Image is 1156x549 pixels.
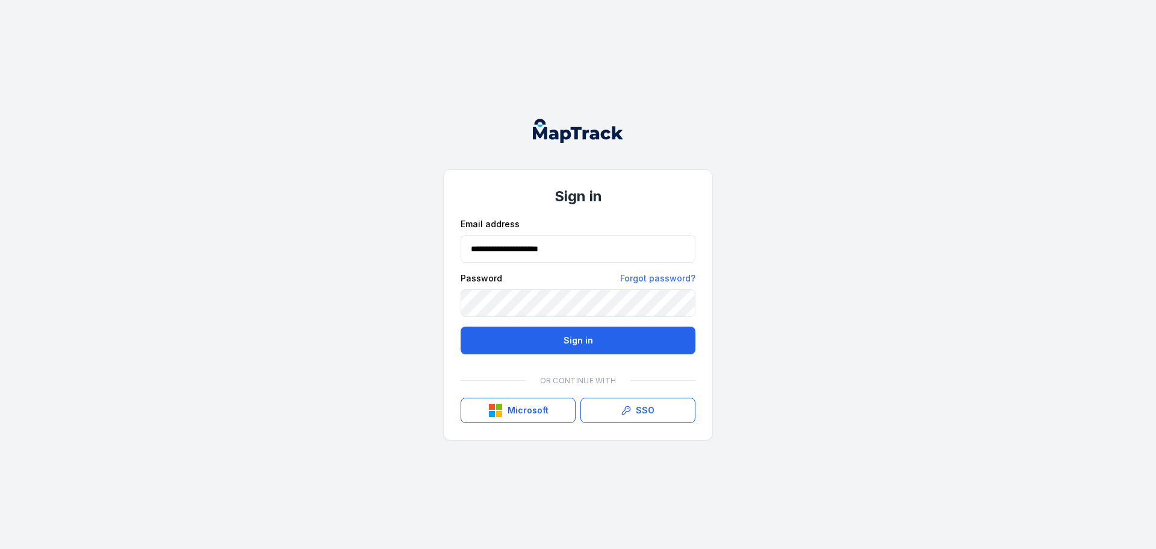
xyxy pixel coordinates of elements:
h1: Sign in [461,187,695,206]
div: Or continue with [461,369,695,393]
label: Password [461,272,502,284]
a: Forgot password? [620,272,695,284]
a: SSO [580,398,695,423]
button: Sign in [461,327,695,354]
label: Email address [461,218,520,230]
button: Microsoft [461,398,576,423]
nav: Global [514,119,642,143]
